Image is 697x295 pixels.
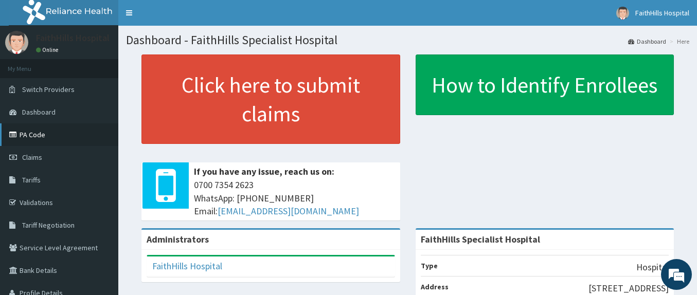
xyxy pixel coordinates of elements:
p: FaithHills Hospital [36,33,110,43]
span: Dashboard [22,107,56,117]
b: If you have any issue, reach us on: [194,165,334,177]
span: Switch Providers [22,85,75,94]
span: Claims [22,153,42,162]
a: Online [36,46,61,53]
span: We're online! [60,84,142,188]
b: Address [421,282,449,291]
div: Chat with us now [53,58,173,71]
img: d_794563401_company_1708531726252_794563401 [19,51,42,77]
strong: FaithHills Specialist Hospital [421,233,540,245]
p: [STREET_ADDRESS] [588,282,669,295]
span: Tariffs [22,175,41,185]
b: Administrators [147,233,209,245]
div: Minimize live chat window [169,5,193,30]
img: User Image [616,7,629,20]
b: Type [421,261,438,270]
a: How to Identify Enrollees [416,54,674,115]
a: [EMAIL_ADDRESS][DOMAIN_NAME] [218,205,359,217]
h1: Dashboard - FaithHills Specialist Hospital [126,33,689,47]
textarea: Type your message and hit 'Enter' [5,191,196,227]
a: Dashboard [628,37,666,46]
a: FaithHills Hospital [152,260,222,272]
span: Tariff Negotiation [22,220,75,230]
a: Click here to submit claims [141,54,400,144]
p: Hospital [636,261,669,274]
img: User Image [5,31,28,54]
li: Here [667,37,689,46]
span: 0700 7354 2623 WhatsApp: [PHONE_NUMBER] Email: [194,178,395,218]
span: FaithHills Hospital [635,8,689,17]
